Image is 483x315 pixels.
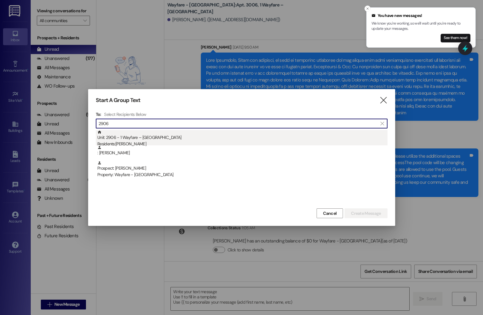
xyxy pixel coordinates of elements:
button: Cancel [317,208,343,218]
i:  [380,121,384,126]
button: Create Message [345,208,387,218]
div: Prospect: [PERSON_NAME] [97,161,388,178]
button: Close toast [364,6,371,12]
div: Unit: 2906 - 1 Wayfare – [GEOGRAPHIC_DATA]Residents:[PERSON_NAME] [96,130,388,145]
h3: To: [96,112,101,117]
div: Property: Wayfare - [GEOGRAPHIC_DATA] [97,171,388,178]
div: : [PERSON_NAME] [97,145,388,156]
div: Unit: 2906 - 1 Wayfare – [GEOGRAPHIC_DATA] [97,130,388,148]
button: See them now! [441,34,470,42]
i:  [379,97,388,104]
span: Create Message [351,210,381,217]
button: Clear text [377,119,387,128]
div: You have new messages! [372,13,470,19]
h4: Select Recipients Below [104,112,146,117]
div: Prospect: [PERSON_NAME]Property: Wayfare - [GEOGRAPHIC_DATA] [96,161,388,176]
p: We know you're working, so we'll wait until you're ready to update your messages. [372,21,470,32]
span: Cancel [323,210,337,217]
div: : [PERSON_NAME] [96,145,388,161]
div: Residents: [PERSON_NAME] [97,141,388,147]
input: Search for any contact or apartment [99,119,377,128]
h3: Start A Group Text [96,97,141,104]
